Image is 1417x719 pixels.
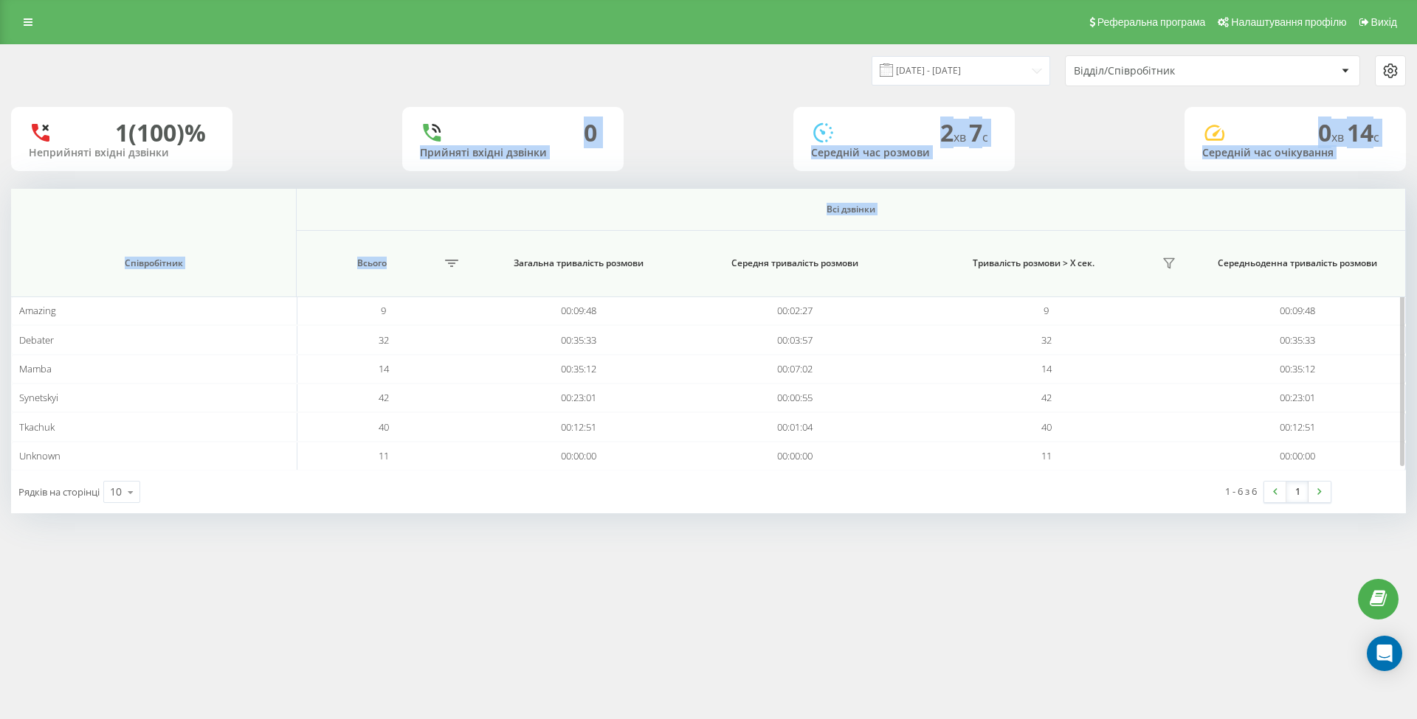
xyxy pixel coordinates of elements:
span: Mamba [19,362,52,375]
span: Всі дзвінки [359,204,1342,215]
div: Середній час розмови [811,147,997,159]
span: 0 [1318,117,1347,148]
td: 00:12:51 [470,412,686,441]
span: 2 [940,117,969,148]
span: 32 [1041,333,1052,347]
td: 00:23:01 [470,383,686,412]
span: c [982,129,988,145]
div: Неприйняті вхідні дзвінки [29,147,215,159]
span: 11 [1041,449,1052,462]
span: 14 [1347,117,1379,148]
span: Реферальна програма [1097,16,1206,28]
span: Unknown [19,449,61,462]
td: 00:35:12 [470,355,686,383]
td: 00:01:04 [687,412,903,441]
span: Тривалість розмови > Х сек. [911,257,1156,269]
a: 1 [1286,482,1309,502]
span: 32 [379,333,389,347]
span: 40 [1041,420,1052,434]
span: Середньоденна тривалість розмови [1207,257,1387,269]
td: 00:35:12 [1190,355,1407,383]
span: хв [954,129,969,145]
td: 00:00:00 [470,442,686,470]
span: 14 [1041,362,1052,375]
td: 00:00:00 [1190,442,1407,470]
span: Співробітник [32,257,275,269]
td: 00:35:33 [470,325,686,354]
span: 42 [379,391,389,404]
td: 00:09:48 [1190,296,1407,325]
td: 00:07:02 [687,355,903,383]
td: 00:00:55 [687,383,903,412]
div: Прийняті вхідні дзвінки [420,147,606,159]
div: 10 [110,484,122,499]
span: 11 [379,449,389,462]
div: Open Intercom Messenger [1367,636,1402,671]
span: Tkachuk [19,420,55,434]
span: 9 [381,304,386,317]
td: 00:09:48 [470,296,686,325]
td: 00:23:01 [1190,383,1407,412]
div: 0 [584,119,597,147]
span: хв [1331,129,1347,145]
div: Відділ/Співробітник [1074,65,1250,77]
span: c [1373,129,1379,145]
div: Середній час очікування [1202,147,1388,159]
td: 00:03:57 [687,325,903,354]
td: 00:12:51 [1190,412,1407,441]
span: Налаштування профілю [1231,16,1346,28]
span: Середня тривалість розмови [704,257,886,269]
span: 42 [1041,391,1052,404]
span: Synetskyi [19,391,58,404]
span: Всього [304,257,440,269]
span: 14 [379,362,389,375]
span: Amazing [19,304,56,317]
span: Загальна тривалість розмови [488,257,669,269]
span: Debater [19,333,54,347]
span: 40 [379,420,389,434]
span: Вихід [1371,16,1397,28]
td: 00:35:33 [1190,325,1407,354]
div: 1 (100)% [115,119,206,147]
td: 00:02:27 [687,296,903,325]
span: 9 [1044,304,1049,317]
span: 7 [969,117,988,148]
span: Рядків на сторінці [18,485,100,499]
td: 00:00:00 [687,442,903,470]
div: 1 - 6 з 6 [1225,484,1257,499]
